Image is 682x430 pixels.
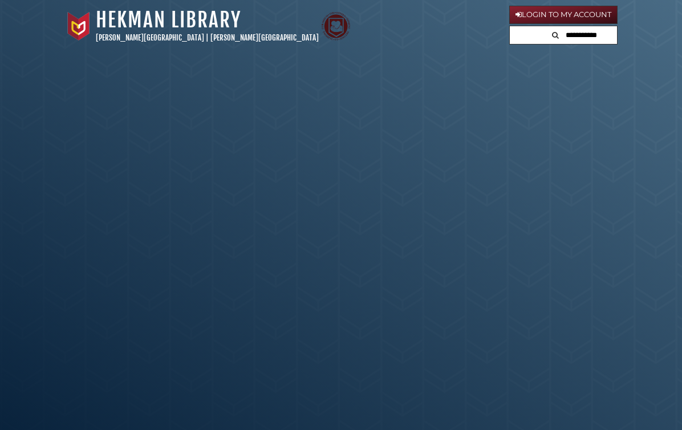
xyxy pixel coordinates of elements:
a: [PERSON_NAME][GEOGRAPHIC_DATA] [96,33,204,42]
i: Search [552,31,559,39]
span: | [206,33,209,42]
a: Hekman Library [96,7,241,33]
a: [PERSON_NAME][GEOGRAPHIC_DATA] [210,33,319,42]
img: Calvin Theological Seminary [322,12,350,40]
img: Calvin University [64,12,93,40]
a: Login to My Account [509,6,618,24]
button: Search [549,26,562,42]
